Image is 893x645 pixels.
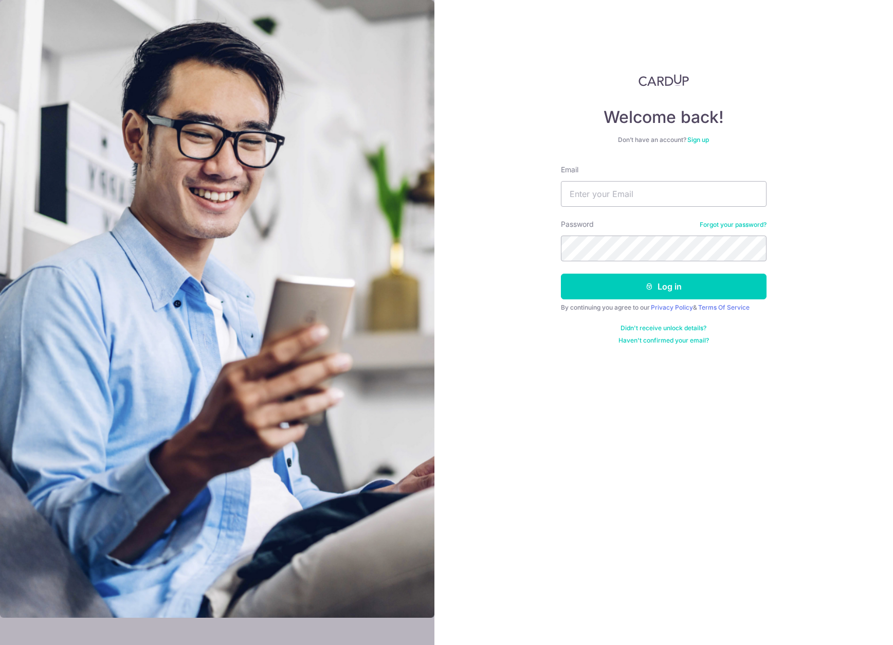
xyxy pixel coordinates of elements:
input: Enter your Email [561,181,767,207]
a: Didn't receive unlock details? [621,324,706,332]
a: Terms Of Service [698,303,750,311]
img: CardUp Logo [639,74,689,86]
a: Haven't confirmed your email? [618,336,709,345]
a: Sign up [687,136,709,144]
label: Password [561,219,594,229]
label: Email [561,165,578,175]
a: Privacy Policy [651,303,693,311]
h4: Welcome back! [561,107,767,128]
div: By continuing you agree to our & [561,303,767,312]
div: Don’t have an account? [561,136,767,144]
a: Forgot your password? [700,221,767,229]
button: Log in [561,274,767,299]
